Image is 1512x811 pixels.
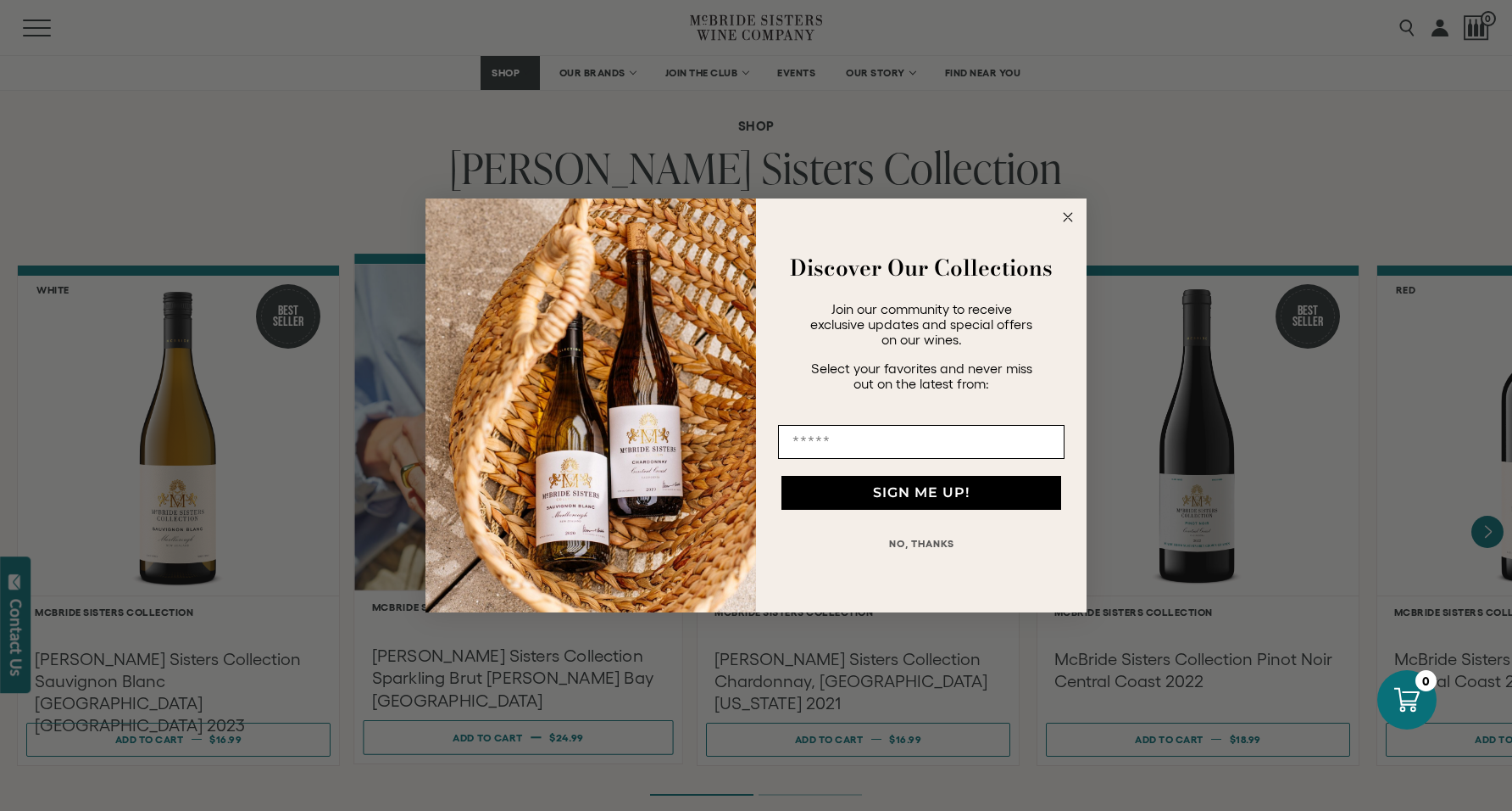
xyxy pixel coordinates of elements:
span: Join our community to receive exclusive updates and special offers on our wines. [810,301,1032,347]
strong: Discover Our Collections [790,251,1053,284]
button: SIGN ME UP! [781,476,1061,510]
button: NO, THANKS [778,527,1065,561]
input: Email [778,425,1065,459]
button: Close dialog [1058,207,1078,227]
img: 42653730-7e35-4af7-a99d-12bf478283cf.jpeg [425,199,756,612]
div: 0 [1415,670,1437,691]
span: Select your favorites and never miss out on the latest from: [811,361,1032,391]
